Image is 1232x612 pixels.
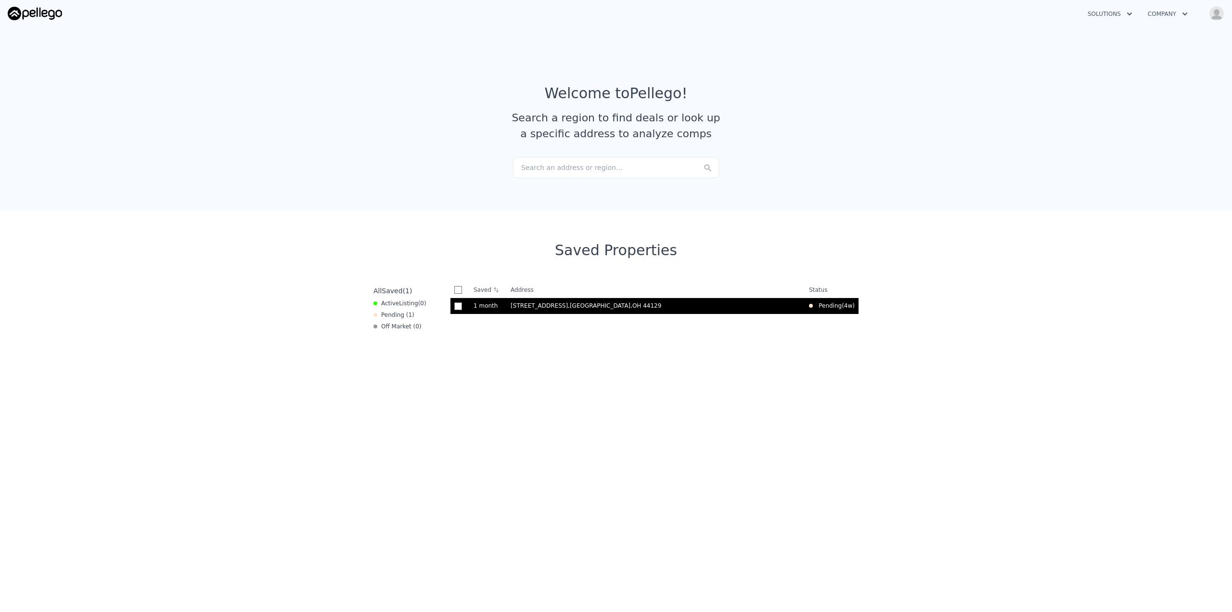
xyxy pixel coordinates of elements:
[399,300,418,307] span: Listing
[381,299,426,307] span: Active ( 0 )
[805,282,859,298] th: Status
[630,302,661,309] span: , OH 44129
[545,85,688,102] div: Welcome to Pellego !
[508,110,724,142] div: Search a region to find deals or look up a specific address to analyze comps
[370,242,862,259] div: Saved Properties
[474,302,503,310] time: 2025-08-20 22:12
[511,302,568,309] span: [STREET_ADDRESS]
[8,7,62,20] img: Pellego
[507,282,805,298] th: Address
[844,302,852,310] time: 2025-09-06 08:30
[373,323,422,330] div: Off Market ( 0 )
[568,302,665,309] span: , [GEOGRAPHIC_DATA]
[1209,6,1224,21] img: avatar
[513,157,719,178] div: Search an address or region...
[852,302,855,310] span: )
[1140,5,1195,23] button: Company
[373,286,412,296] div: All ( 1 )
[382,287,402,295] span: Saved
[1080,5,1140,23] button: Solutions
[470,282,507,298] th: Saved
[813,302,844,310] span: Pending (
[373,311,414,319] div: Pending ( 1 )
